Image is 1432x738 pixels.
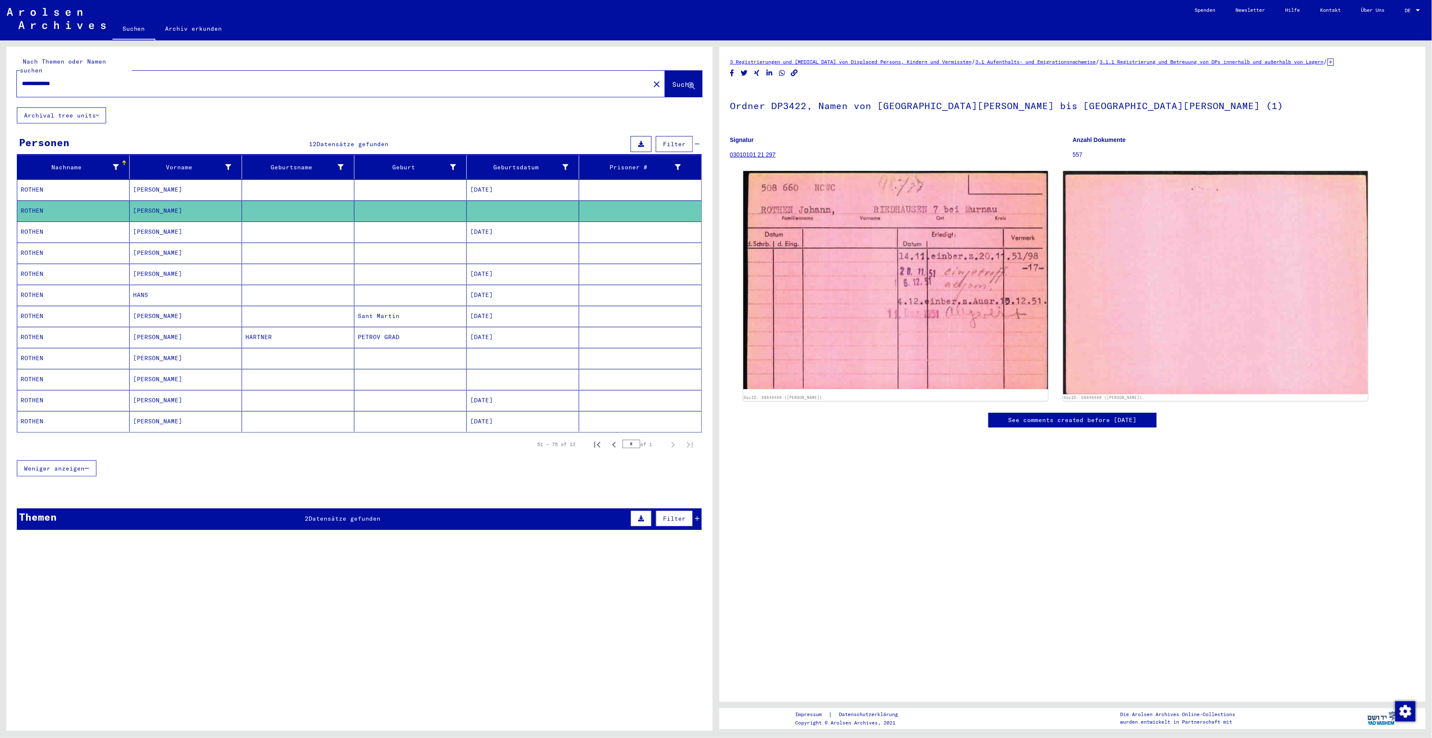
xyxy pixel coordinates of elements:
[467,222,579,242] mat-cell: [DATE]
[795,710,908,719] div: |
[1120,718,1235,726] p: wurden entwickelt in Partnerschaft mit
[133,160,242,174] div: Vorname
[1324,58,1328,65] span: /
[467,306,579,326] mat-cell: [DATE]
[130,264,242,284] mat-cell: [PERSON_NAME]
[790,68,799,78] button: Copy link
[765,68,774,78] button: Share on LinkedIn
[975,59,1096,65] a: 3.1 Aufenthalts- und Emigrationsnachweise
[354,155,467,179] mat-header-cell: Geburt‏
[656,136,693,152] button: Filter
[656,511,693,527] button: Filter
[133,163,231,172] div: Vorname
[743,171,1048,389] img: 001.jpg
[20,58,106,74] mat-label: Nach Themen oder Namen suchen
[242,155,354,179] mat-header-cell: Geburtsname
[728,68,737,78] button: Share on Facebook
[1100,59,1324,65] a: 3.1.1 Registrierung und Betreuung von DPs innerhalb und außerhalb von Lagern
[467,264,579,284] mat-cell: [DATE]
[130,369,242,390] mat-cell: [PERSON_NAME]
[19,509,57,524] div: Themen
[130,155,242,179] mat-header-cell: Vorname
[130,285,242,305] mat-cell: HANS
[730,151,776,158] a: 03010101 21 297
[665,436,681,453] button: Next page
[245,160,354,174] div: Geburtsname
[309,515,381,522] span: Datensätze gefunden
[623,440,665,448] div: of 1
[1096,58,1100,65] span: /
[17,107,106,123] button: Archival tree units
[130,390,242,411] mat-cell: [PERSON_NAME]
[17,222,130,242] mat-cell: ROTHEN
[665,71,702,97] button: Suche
[579,155,701,179] mat-header-cell: Prisoner #
[730,59,972,65] a: 3 Registrierungen und [MEDICAL_DATA] von Displaced Persons, Kindern und Vermissten
[17,348,130,369] mat-cell: ROTHEN
[130,222,242,242] mat-cell: [PERSON_NAME]
[648,75,665,92] button: Clear
[652,79,662,89] mat-icon: close
[130,306,242,326] mat-cell: [PERSON_NAME]
[467,155,579,179] mat-header-cell: Geburtsdatum
[467,411,579,432] mat-cell: [DATE]
[130,348,242,369] mat-cell: [PERSON_NAME]
[1063,171,1368,394] img: 002.jpg
[1405,8,1414,13] span: DE
[17,460,96,476] button: Weniger anzeigen
[130,327,242,348] mat-cell: [PERSON_NAME]
[1073,136,1126,143] b: Anzahl Dokumente
[606,436,623,453] button: Previous page
[744,395,822,400] a: DocID: 68846489 ([PERSON_NAME])
[467,179,579,200] mat-cell: [DATE]
[672,80,693,88] span: Suche
[795,710,828,719] a: Impressum
[112,19,155,40] a: Suchen
[589,436,606,453] button: First page
[663,515,686,522] span: Filter
[309,140,317,148] span: 12
[130,411,242,432] mat-cell: [PERSON_NAME]
[730,86,1415,123] h1: Ordner DP3422, Namen von [GEOGRAPHIC_DATA][PERSON_NAME] bis [GEOGRAPHIC_DATA][PERSON_NAME] (1)
[470,160,579,174] div: Geburtsdatum
[317,140,389,148] span: Datensätze gefunden
[795,719,908,727] p: Copyright © Arolsen Archives, 2021
[467,390,579,411] mat-cell: [DATE]
[583,160,691,174] div: Prisoner #
[778,68,787,78] button: Share on WhatsApp
[17,285,130,305] mat-cell: ROTHEN
[24,465,85,472] span: Weniger anzeigen
[354,327,467,348] mat-cell: PETROV GRAD
[21,160,129,174] div: Nachname
[537,441,575,448] div: 51 – 75 of 12
[19,135,69,150] div: Personen
[354,306,467,326] mat-cell: Sant Martin
[130,179,242,200] mat-cell: [PERSON_NAME]
[470,163,568,172] div: Geburtsdatum
[17,243,130,263] mat-cell: ROTHEN
[1073,150,1416,159] p: 557
[242,327,354,348] mat-cell: HARTNER
[1395,701,1415,721] div: Zustimmung ändern
[17,369,130,390] mat-cell: ROTHEN
[753,68,761,78] button: Share on Xing
[305,515,309,522] span: 2
[245,163,343,172] div: Geburtsname
[130,243,242,263] mat-cell: [PERSON_NAME]
[17,306,130,326] mat-cell: ROTHEN
[17,179,130,200] mat-cell: ROTHEN
[17,327,130,348] mat-cell: ROTHEN
[21,163,119,172] div: Nachname
[972,58,975,65] span: /
[17,201,130,221] mat-cell: ROTHEN
[730,136,754,143] b: Signatur
[17,155,130,179] mat-header-cell: Nachname
[1366,708,1397,729] img: yv_logo.png
[1120,711,1235,718] p: Die Arolsen Archives Online-Collections
[1395,701,1416,722] img: Zustimmung ändern
[583,163,681,172] div: Prisoner #
[1064,395,1142,400] a: DocID: 68846489 ([PERSON_NAME])
[740,68,749,78] button: Share on Twitter
[467,285,579,305] mat-cell: [DATE]
[155,19,232,39] a: Archiv erkunden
